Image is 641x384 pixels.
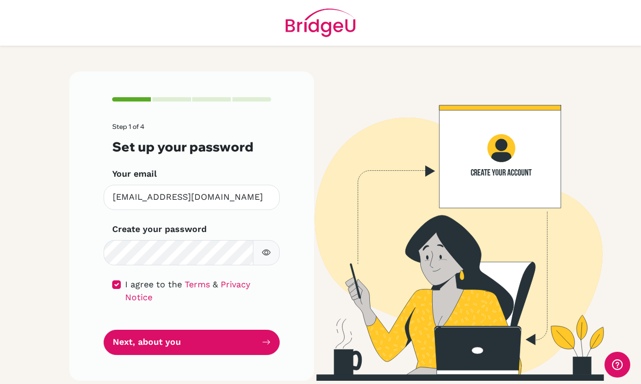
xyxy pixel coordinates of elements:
a: Privacy Notice [125,279,250,302]
h3: Set up your password [112,139,271,155]
label: Your email [112,168,157,180]
span: & [213,279,218,289]
label: Create your password [112,223,207,236]
a: Terms [185,279,210,289]
button: Next, about you [104,330,280,355]
iframe: Opens a widget where you can find more information [604,352,630,379]
input: Insert your email* [104,185,280,210]
span: I agree to the [125,279,182,289]
span: Step 1 of 4 [112,122,144,131]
